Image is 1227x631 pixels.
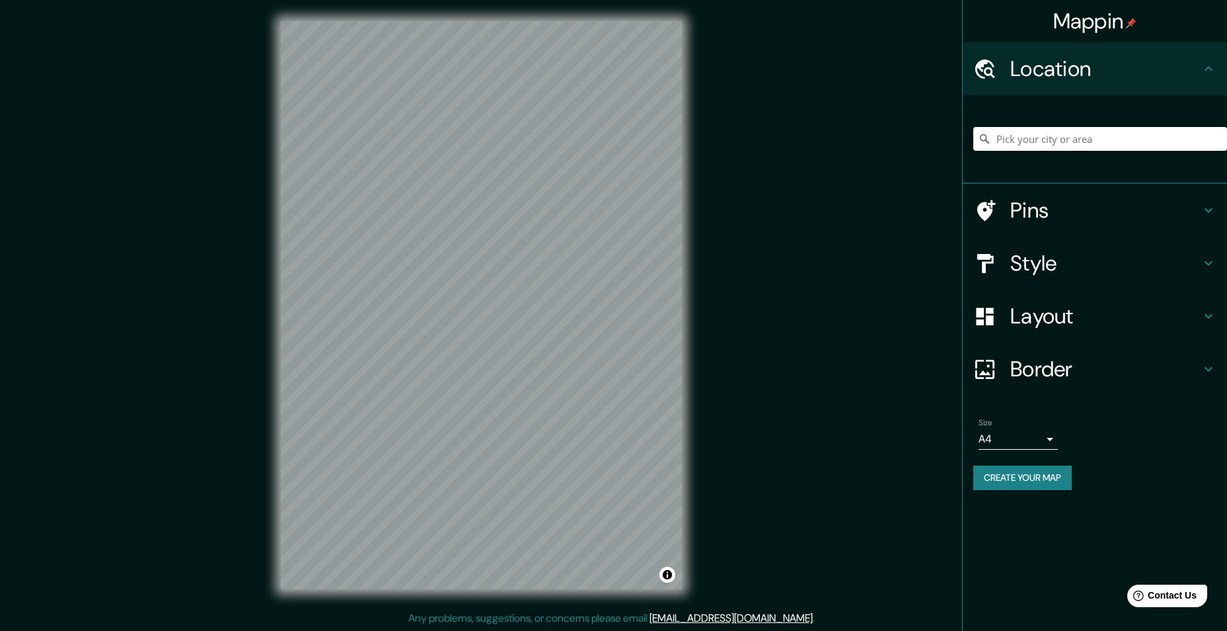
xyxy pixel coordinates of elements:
p: Any problems, suggestions, or concerns please email . [408,610,815,626]
label: Size [979,417,992,429]
div: Pins [963,184,1227,237]
button: Create your map [973,466,1072,490]
div: Border [963,343,1227,396]
div: Layout [963,290,1227,343]
div: A4 [979,429,1058,450]
h4: Border [1010,356,1201,382]
img: pin-icon.png [1126,18,1136,28]
a: [EMAIL_ADDRESS][DOMAIN_NAME] [650,611,813,625]
h4: Mappin [1053,8,1137,34]
iframe: Help widget launcher [1109,579,1212,616]
div: Style [963,237,1227,290]
div: . [815,610,817,626]
input: Pick your city or area [973,127,1227,151]
button: Toggle attribution [659,567,675,583]
div: Location [963,42,1227,95]
div: . [817,610,819,626]
h4: Location [1010,56,1201,82]
h4: Style [1010,250,1201,276]
canvas: Map [281,21,682,589]
h4: Pins [1010,197,1201,224]
h4: Layout [1010,303,1201,329]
